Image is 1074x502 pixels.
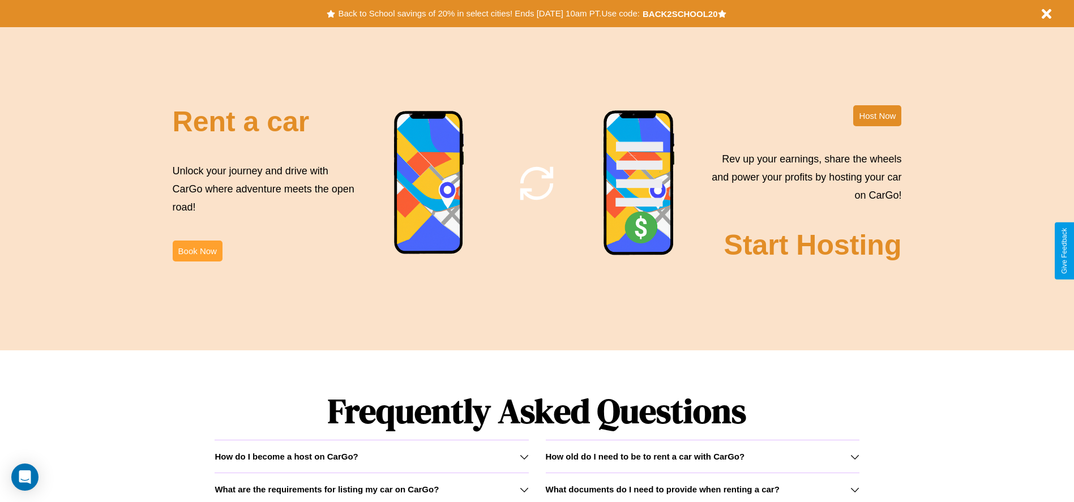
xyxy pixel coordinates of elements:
[11,464,38,491] div: Open Intercom Messenger
[215,452,358,461] h3: How do I become a host on CarGo?
[1060,228,1068,274] div: Give Feedback
[546,452,745,461] h3: How old do I need to be to rent a car with CarGo?
[393,110,465,256] img: phone
[853,105,901,126] button: Host Now
[215,382,859,440] h1: Frequently Asked Questions
[724,229,902,261] h2: Start Hosting
[335,6,642,22] button: Back to School savings of 20% in select cities! Ends [DATE] 10am PT.Use code:
[173,162,358,217] p: Unlock your journey and drive with CarGo where adventure meets the open road!
[173,241,222,261] button: Book Now
[603,110,675,257] img: phone
[215,484,439,494] h3: What are the requirements for listing my car on CarGo?
[546,484,780,494] h3: What documents do I need to provide when renting a car?
[173,105,310,138] h2: Rent a car
[643,9,718,19] b: BACK2SCHOOL20
[705,150,901,205] p: Rev up your earnings, share the wheels and power your profits by hosting your car on CarGo!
